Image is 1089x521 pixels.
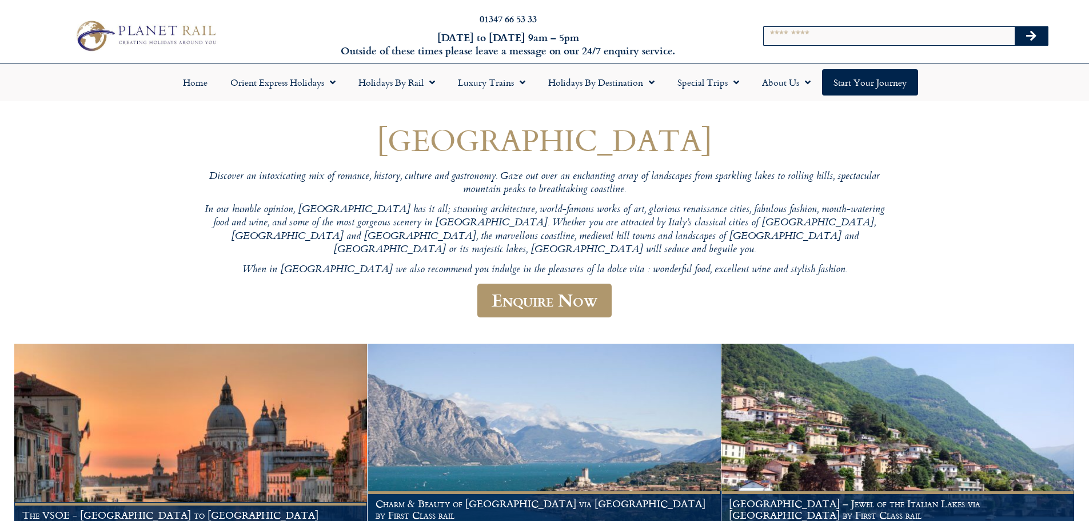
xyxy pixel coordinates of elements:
[202,170,888,197] p: Discover an intoxicating mix of romance, history, culture and gastronomy. Gaze out over an enchan...
[347,69,446,96] a: Holidays by Rail
[1015,27,1048,45] button: Search
[822,69,918,96] a: Start your Journey
[537,69,666,96] a: Holidays by Destination
[729,498,1066,520] h1: [GEOGRAPHIC_DATA] – Jewel of the Italian Lakes via [GEOGRAPHIC_DATA] by First Class rail
[666,69,751,96] a: Special Trips
[22,510,360,521] h1: The VSOE - [GEOGRAPHIC_DATA] to [GEOGRAPHIC_DATA]
[480,12,537,25] a: 01347 66 53 33
[446,69,537,96] a: Luxury Trains
[376,498,713,520] h1: Charm & Beauty of [GEOGRAPHIC_DATA] via [GEOGRAPHIC_DATA] by First Class rail
[6,69,1083,96] nav: Menu
[171,69,219,96] a: Home
[202,204,888,257] p: In our humble opinion, [GEOGRAPHIC_DATA] has it all; stunning architecture, world-famous works of...
[477,284,612,317] a: Enquire Now
[751,69,822,96] a: About Us
[70,17,220,54] img: Planet Rail Train Holidays Logo
[219,69,347,96] a: Orient Express Holidays
[202,123,888,157] h1: [GEOGRAPHIC_DATA]
[293,31,723,58] h6: [DATE] to [DATE] 9am – 5pm Outside of these times please leave a message on our 24/7 enquiry serv...
[202,264,888,277] p: When in [GEOGRAPHIC_DATA] we also recommend you indulge in the pleasures of la dolce vita : wonde...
